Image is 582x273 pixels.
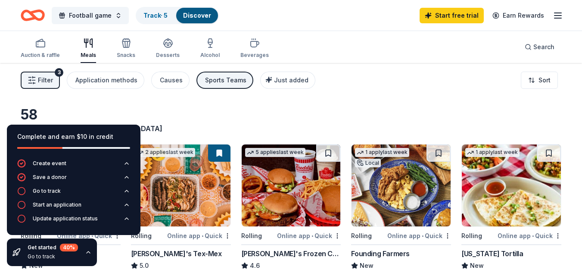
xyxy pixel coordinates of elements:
div: 2 applies last week [135,148,195,157]
div: Get started [28,244,78,251]
div: Create event [33,160,66,167]
button: Application methods [67,72,144,89]
button: Auction & raffle [21,35,60,63]
button: Beverages [240,35,269,63]
span: Search [533,42,554,52]
span: Football game [69,10,112,21]
button: Track· 5Discover [136,7,219,24]
button: Causes [151,72,190,89]
button: Snacks [117,35,135,63]
a: Home [21,5,45,25]
div: [PERSON_NAME]'s Frozen Custard & Steakburgers [241,248,341,259]
button: Alcohol [200,35,220,63]
span: New [470,260,484,271]
button: Just added [260,72,315,89]
a: Discover [183,12,211,19]
div: [PERSON_NAME]'s Tex-Mex [131,248,222,259]
img: Image for Chuy's Tex-Mex [131,144,230,226]
div: Complete and earn $10 in credit [17,132,130,142]
div: 40 % [60,244,78,251]
button: Start an application [17,201,130,214]
div: Rolling [461,231,482,241]
div: Start an application [33,201,81,208]
span: • [311,232,313,239]
div: Beverages [240,52,269,59]
div: Go to track [33,188,61,195]
span: New [360,260,373,271]
span: Filter [38,75,53,85]
img: Image for Founding Farmers [352,144,451,226]
button: Football game [52,7,129,24]
button: Sports Teams [196,72,253,89]
span: 4.6 [250,260,260,271]
a: Start free trial [420,8,484,23]
button: Create event [17,159,130,173]
button: Filter3 [21,72,60,89]
button: Save a donor [17,173,130,187]
div: Snacks [117,52,135,59]
span: • [532,232,534,239]
a: Track· 5 [143,12,168,19]
div: Rolling [351,231,372,241]
div: Auction & raffle [21,52,60,59]
div: Alcohol [200,52,220,59]
img: Image for Freddy's Frozen Custard & Steakburgers [242,144,341,226]
div: Go to track [28,253,78,260]
img: Image for California Tortilla [462,144,561,226]
div: Update application status [33,215,98,222]
div: 58 [21,106,231,123]
button: Update application status [17,214,130,228]
div: 3 [55,68,63,77]
div: Sports Teams [205,75,246,85]
span: • [422,232,423,239]
button: Search [518,38,561,56]
button: Meals [81,35,96,63]
div: Desserts [156,52,180,59]
div: Application methods [75,75,137,85]
div: 5 applies last week [245,148,305,157]
div: Meals [81,52,96,59]
span: • [202,232,203,239]
div: Local [355,159,381,167]
div: 1 apply last week [355,148,409,157]
div: Online app Quick [167,230,231,241]
div: Save a donor [33,174,67,181]
div: Rolling [241,231,262,241]
div: Online app Quick [387,230,451,241]
div: Online app Quick [498,230,561,241]
a: Earn Rewards [487,8,549,23]
button: Go to track [17,187,130,201]
div: [US_STATE] Tortilla [461,248,523,259]
div: Founding Farmers [351,248,410,259]
div: Causes [160,75,183,85]
div: Online app Quick [277,230,341,241]
span: Sort [538,75,551,85]
div: 1 apply last week [465,148,520,157]
button: Desserts [156,35,180,63]
span: Just added [274,76,308,84]
button: Sort [521,72,558,89]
